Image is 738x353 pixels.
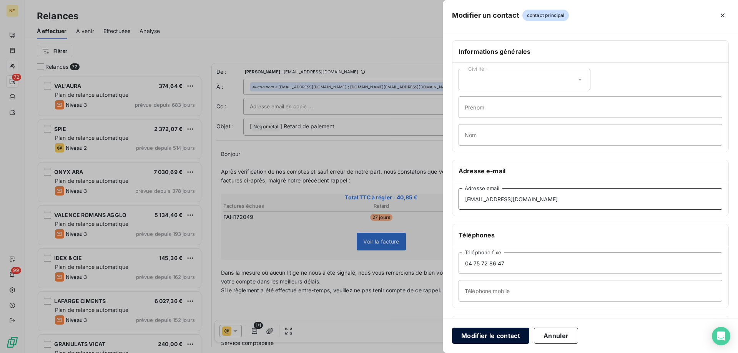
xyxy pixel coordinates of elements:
input: placeholder [459,252,722,274]
input: placeholder [459,96,722,118]
input: placeholder [459,280,722,302]
h6: Téléphones [459,230,722,240]
input: placeholder [459,124,722,146]
span: contact principal [522,10,569,21]
button: Modifier le contact [452,328,529,344]
button: Annuler [534,328,578,344]
input: placeholder [459,188,722,210]
h6: Informations générales [459,47,722,56]
h6: Adresse e-mail [459,166,722,176]
div: Open Intercom Messenger [712,327,730,345]
h5: Modifier un contact [452,10,519,21]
